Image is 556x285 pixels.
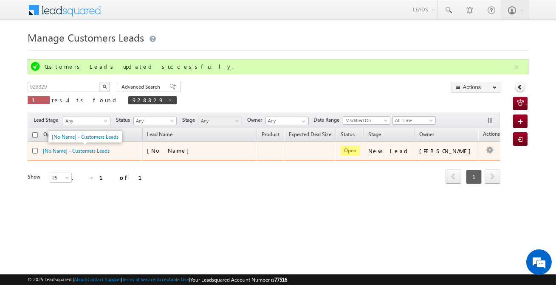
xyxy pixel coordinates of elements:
img: Search [102,84,107,89]
a: Opportunity Name [39,130,90,141]
span: Expected Deal Size [289,131,331,137]
span: Advanced Search [121,83,163,91]
span: Status [116,116,133,124]
button: Actions [452,82,500,92]
a: Status [336,130,359,141]
span: Stage [368,131,381,137]
span: Lead Stage [34,116,62,124]
a: prev [446,170,461,184]
a: Acceptable Use [157,277,189,282]
span: 1 [32,96,45,103]
a: Terms of Service [122,277,155,282]
span: © 2025 LeadSquared | | | | | [28,276,287,284]
a: Stage [364,130,385,141]
span: Stage [182,116,198,124]
span: Actions [479,129,504,140]
span: results found [52,96,119,103]
a: About [74,277,86,282]
a: Any [63,117,110,125]
span: Product [262,131,279,137]
a: Show All Items [297,117,308,126]
textarea: Type your message and hit 'Enter' [11,78,155,215]
span: Open [341,145,360,156]
a: [No Name] - Customers Leads [43,148,110,154]
a: Any [198,117,242,125]
span: Any [63,117,107,125]
span: 77516 [274,277,287,283]
span: Any [134,117,174,125]
span: Opportunity Name [43,131,86,137]
em: Start Chat [116,222,154,234]
span: Owner [247,116,265,124]
a: Any [133,117,177,125]
a: 25 [50,173,72,183]
span: Owner [419,131,434,137]
a: All Time [392,116,436,125]
div: Chat with us now [44,45,143,56]
span: 1 [466,170,482,184]
span: 928829 [133,96,164,103]
input: Check all records [32,132,38,138]
span: Modified On [343,117,387,124]
a: Expected Deal Size [285,130,336,141]
a: Contact Support [87,277,121,282]
span: next [485,169,500,184]
div: 1 - 1 of 1 [70,173,152,182]
div: Minimize live chat window [139,4,160,25]
span: Your Leadsquared Account Number is [190,277,287,283]
span: prev [446,169,461,184]
span: 25 [50,174,73,182]
div: [PERSON_NAME] [419,147,475,155]
img: d_60004797649_company_0_60004797649 [14,45,36,56]
a: [No Name] - Customers Leads [52,134,119,140]
div: New Lead [368,147,411,155]
a: Modified On [343,116,390,125]
div: Show [28,173,43,181]
span: All Time [393,117,433,124]
span: Manage Customers Leads [28,31,144,44]
input: Type to Search [265,117,309,125]
span: [No Name] [147,147,193,154]
span: Date Range [313,116,343,124]
a: next [485,170,500,184]
span: Lead Name [143,130,177,141]
span: Any [199,117,239,125]
div: Customers Leads updated successfully. [45,63,513,70]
